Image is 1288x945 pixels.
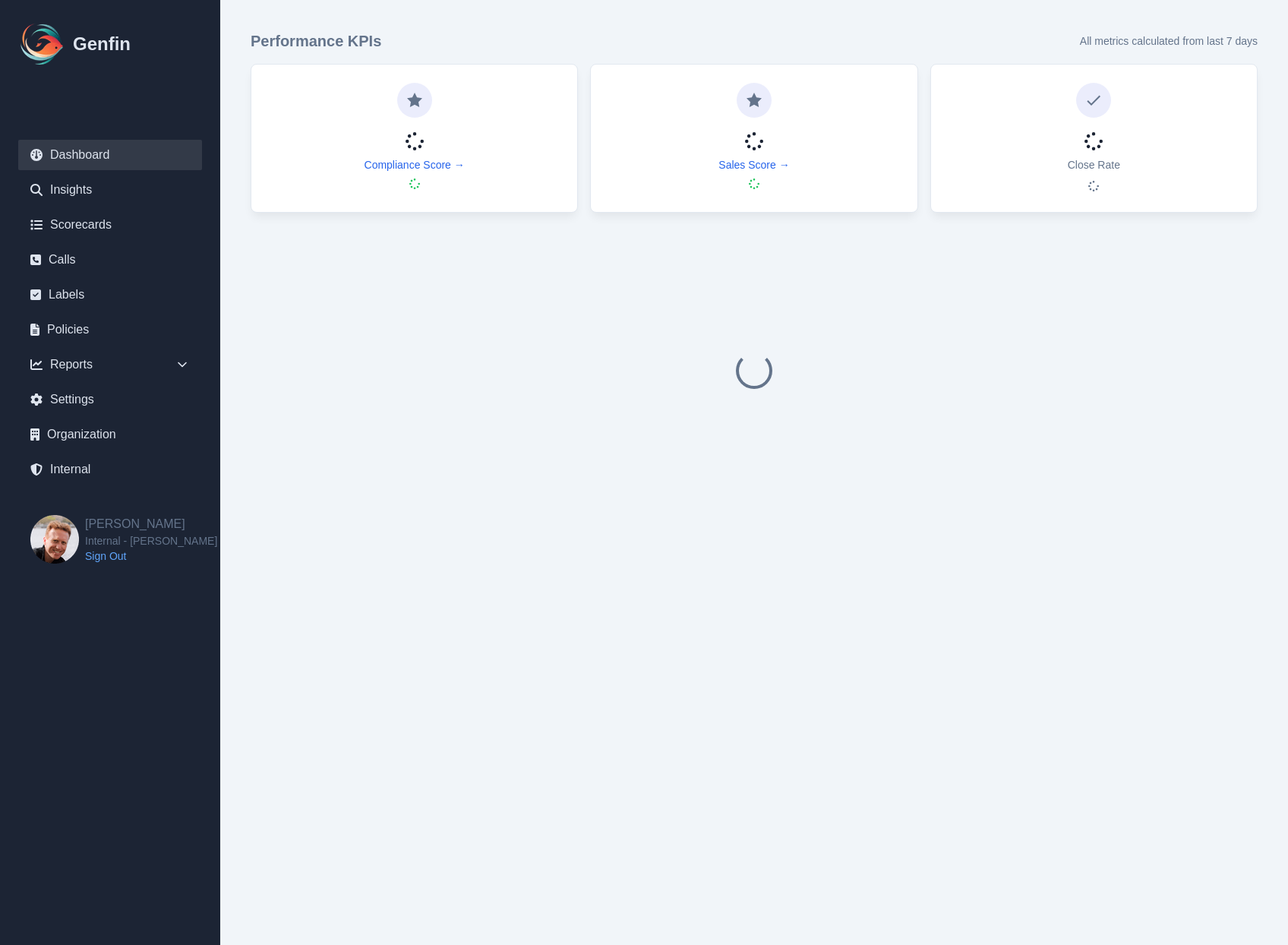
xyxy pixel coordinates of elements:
[1068,157,1120,172] p: Close Rate
[18,314,202,345] a: Policies
[18,20,67,68] img: Logo
[18,210,202,240] a: Scorecards
[251,30,381,52] h3: Performance KPIs
[18,419,202,450] a: Organization
[718,157,789,172] a: Sales Score →
[18,384,202,415] a: Settings
[18,140,202,170] a: Dashboard
[18,280,202,310] a: Labels
[85,515,217,533] h2: [PERSON_NAME]
[85,533,217,548] span: Internal - [PERSON_NAME]
[85,548,217,564] a: Sign Out
[18,349,202,380] div: Reports
[30,515,79,564] img: Brian Dunagan
[18,175,202,205] a: Insights
[73,32,131,56] h1: Genfin
[18,245,202,275] a: Calls
[365,157,465,172] a: Compliance Score →
[1080,33,1258,49] p: All metrics calculated from last 7 days
[18,454,202,485] a: Internal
